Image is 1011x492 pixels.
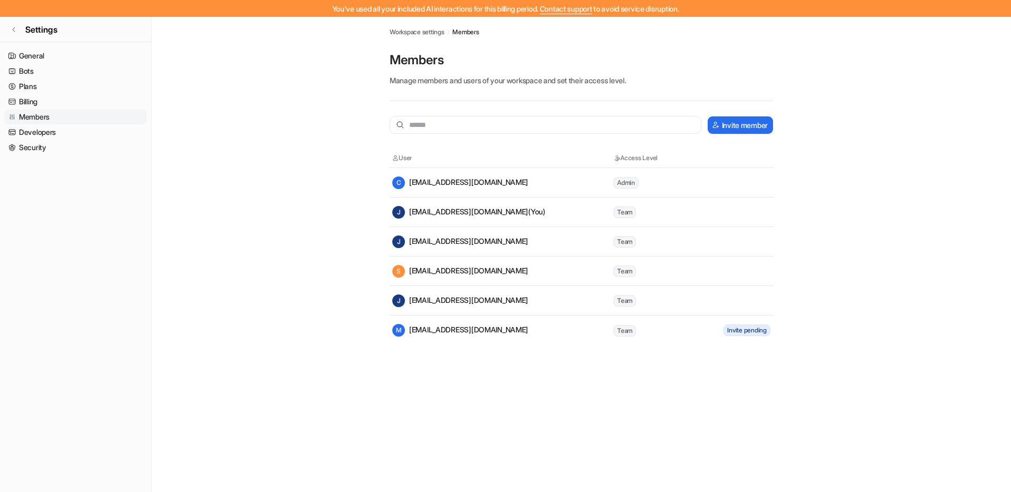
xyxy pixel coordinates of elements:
[392,206,405,219] span: J
[392,176,405,189] span: C
[4,140,147,155] a: Security
[4,110,147,124] a: Members
[392,324,405,337] span: M
[392,206,546,219] div: [EMAIL_ADDRESS][DOMAIN_NAME] (You)
[390,52,773,68] p: Members
[452,27,479,37] a: Members
[613,325,636,337] span: Team
[613,206,636,218] span: Team
[613,295,636,307] span: Team
[4,64,147,78] a: Bots
[708,116,773,134] button: Invite member
[390,75,773,86] p: Manage members and users of your workspace and set their access level.
[4,125,147,140] a: Developers
[392,153,613,163] th: User
[392,155,399,161] img: User
[25,23,57,36] span: Settings
[390,27,444,37] a: Workspace settings
[392,324,528,337] div: [EMAIL_ADDRESS][DOMAIN_NAME]
[613,155,620,161] img: Access Level
[392,294,405,307] span: J
[392,235,528,248] div: [EMAIL_ADDRESS][DOMAIN_NAME]
[392,265,528,278] div: [EMAIL_ADDRESS][DOMAIN_NAME]
[392,294,528,307] div: [EMAIL_ADDRESS][DOMAIN_NAME]
[4,79,147,94] a: Plans
[723,324,770,336] span: Invite pending
[448,27,450,37] span: /
[392,265,405,278] span: S
[613,177,639,189] span: Admin
[392,235,405,248] span: J
[4,48,147,63] a: General
[540,4,592,13] span: Contact support
[613,153,708,163] th: Access Level
[4,94,147,109] a: Billing
[392,176,528,189] div: [EMAIL_ADDRESS][DOMAIN_NAME]
[613,265,636,277] span: Team
[613,236,636,248] span: Team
